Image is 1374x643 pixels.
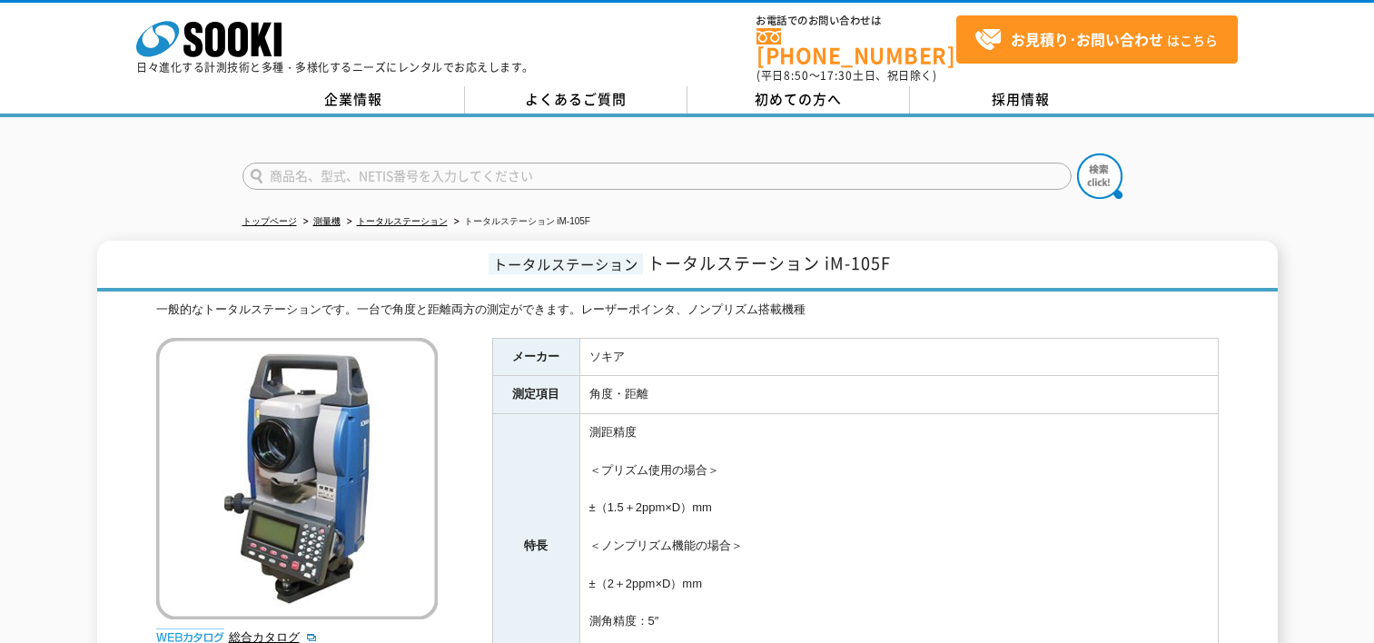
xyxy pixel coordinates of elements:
[1011,28,1163,50] strong: お見積り･お問い合わせ
[492,376,579,414] th: 測定項目
[489,253,643,274] span: トータルステーション
[450,213,590,232] li: トータルステーション iM-105F
[756,67,936,84] span: (平日 ～ 土日、祝日除く)
[647,251,891,275] span: トータルステーション iM-105F
[492,338,579,376] th: メーカー
[784,67,809,84] span: 8:50
[756,28,956,65] a: [PHONE_NUMBER]
[465,86,687,114] a: よくあるご質問
[756,15,956,26] span: お電話でのお問い合わせは
[974,26,1218,54] span: はこちら
[687,86,910,114] a: 初めての方へ
[156,338,438,619] img: トータルステーション iM-105F
[357,216,448,226] a: トータルステーション
[910,86,1132,114] a: 採用情報
[242,163,1072,190] input: 商品名、型式、NETIS番号を入力してください
[820,67,853,84] span: 17:30
[242,216,297,226] a: トップページ
[156,301,1219,320] div: 一般的なトータルステーションです。一台で角度と距離両方の測定ができます。レーザーポインタ、ノンプリズム搭載機種
[136,62,534,73] p: 日々進化する計測技術と多種・多様化するニーズにレンタルでお応えします。
[579,376,1218,414] td: 角度・距離
[313,216,341,226] a: 測量機
[1077,153,1122,199] img: btn_search.png
[956,15,1238,64] a: お見積り･お問い合わせはこちら
[579,338,1218,376] td: ソキア
[242,86,465,114] a: 企業情報
[755,89,842,109] span: 初めての方へ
